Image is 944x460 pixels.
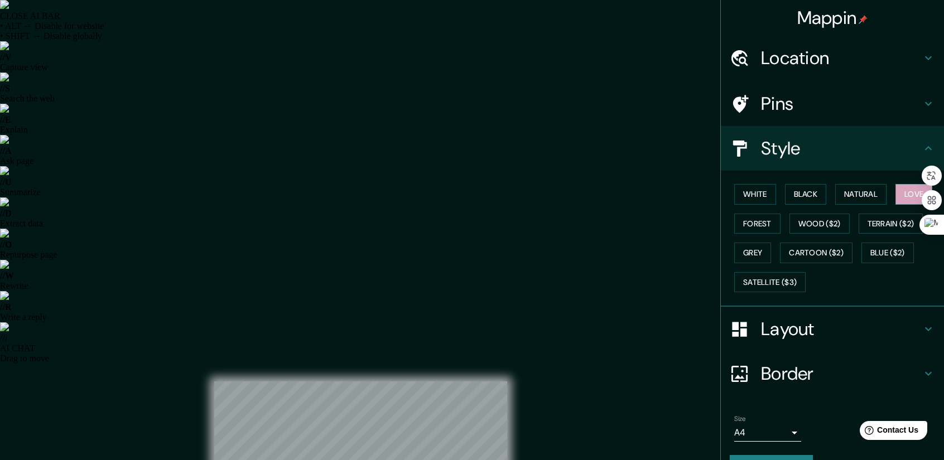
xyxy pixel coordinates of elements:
[761,362,922,385] h4: Border
[845,417,932,448] iframe: Help widget launcher
[734,414,746,424] label: Size
[734,424,801,442] div: A4
[721,351,944,396] div: Border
